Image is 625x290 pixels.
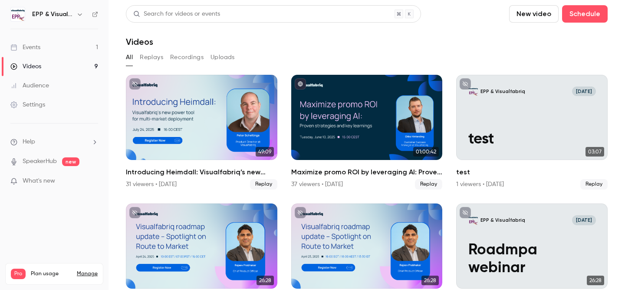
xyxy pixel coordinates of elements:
span: 49:09 [256,147,274,157]
span: 03:07 [586,147,604,157]
button: published [295,78,306,90]
h1: Videos [126,37,153,47]
h2: test [456,167,608,177]
div: Search for videos or events [133,10,220,19]
button: Recordings [170,50,204,64]
li: Introducing Heimdall: Visualfabriq’s new power tool for multi-market deployment [126,75,277,190]
span: 01:00:42 [413,147,439,157]
div: 1 viewers • [DATE] [456,180,504,189]
button: Schedule [562,5,608,23]
span: Replay [580,179,608,190]
a: SpeakerHub [23,157,57,166]
div: Audience [10,81,49,90]
p: Roadmpa webinar [468,242,596,277]
button: unpublished [460,78,471,90]
button: unpublished [129,78,141,90]
button: unpublished [460,207,471,218]
section: Videos [126,5,608,285]
span: 26:28 [257,276,274,285]
li: help-dropdown-opener [10,137,98,147]
span: Help [23,137,35,147]
span: What's new [23,177,55,186]
span: [DATE] [572,215,595,225]
img: test [468,87,478,96]
button: unpublished [295,207,306,218]
a: testEPP & Visualfabriq[DATE]test03:07test1 viewers • [DATE]Replay [456,75,608,190]
iframe: Noticeable Trigger [88,177,98,185]
span: Plan usage [31,270,72,277]
span: Replay [415,179,442,190]
span: 26:28 [421,276,439,285]
a: 01:00:42Maximize promo ROI by leveraging AI: Proven strategies and key learnings37 viewers • [DAT... [291,75,443,190]
p: EPP & Visualfabriq [480,88,525,95]
div: Settings [10,100,45,109]
h2: Introducing Heimdall: Visualfabriq’s new power tool for multi-market deployment [126,167,277,177]
li: Maximize promo ROI by leveraging AI: Proven strategies and key learnings [291,75,443,190]
button: Uploads [211,50,235,64]
span: 26:28 [587,276,604,285]
div: Events [10,43,40,52]
h2: Maximize promo ROI by leveraging AI: Proven strategies and key learnings [291,167,443,177]
div: 31 viewers • [DATE] [126,180,177,189]
div: Videos [10,62,41,71]
div: 37 viewers • [DATE] [291,180,343,189]
img: EPP & Visualfabriq [11,7,25,21]
a: Manage [77,270,98,277]
button: All [126,50,133,64]
p: test [468,131,596,148]
p: EPP & Visualfabriq [480,217,525,223]
span: Replay [250,179,277,190]
img: Roadmpa webinar [468,215,478,225]
button: Replays [140,50,163,64]
span: Pro [11,269,26,279]
span: [DATE] [572,87,595,96]
h6: EPP & Visualfabriq [32,10,73,19]
button: New video [509,5,559,23]
li: test [456,75,608,190]
a: 49:09Introducing Heimdall: Visualfabriq’s new power tool for multi-market deployment31 viewers • ... [126,75,277,190]
span: new [62,157,79,166]
button: unpublished [129,207,141,218]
